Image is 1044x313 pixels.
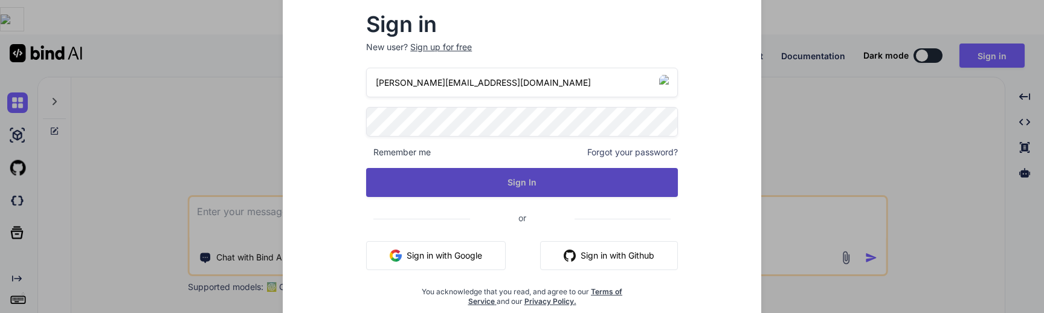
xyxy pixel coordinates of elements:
p: New user? [366,41,678,68]
input: Login or Email [366,68,678,97]
button: Sign in with Github [540,241,678,270]
button: Sign In [366,168,678,197]
img: google [390,250,402,262]
a: Privacy Policy. [524,297,576,306]
img: KadeEmail [659,75,674,90]
span: or [470,203,575,233]
span: Remember me [366,146,431,158]
a: Terms of Service [468,287,623,306]
div: Sign up for free [410,41,472,53]
button: Generate KadeEmail Address [659,74,675,91]
button: Sign in with Google [366,241,506,270]
div: You acknowledge that you read, and agree to our and our [418,280,626,306]
span: Forgot your password? [587,146,678,158]
img: github [564,250,576,262]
